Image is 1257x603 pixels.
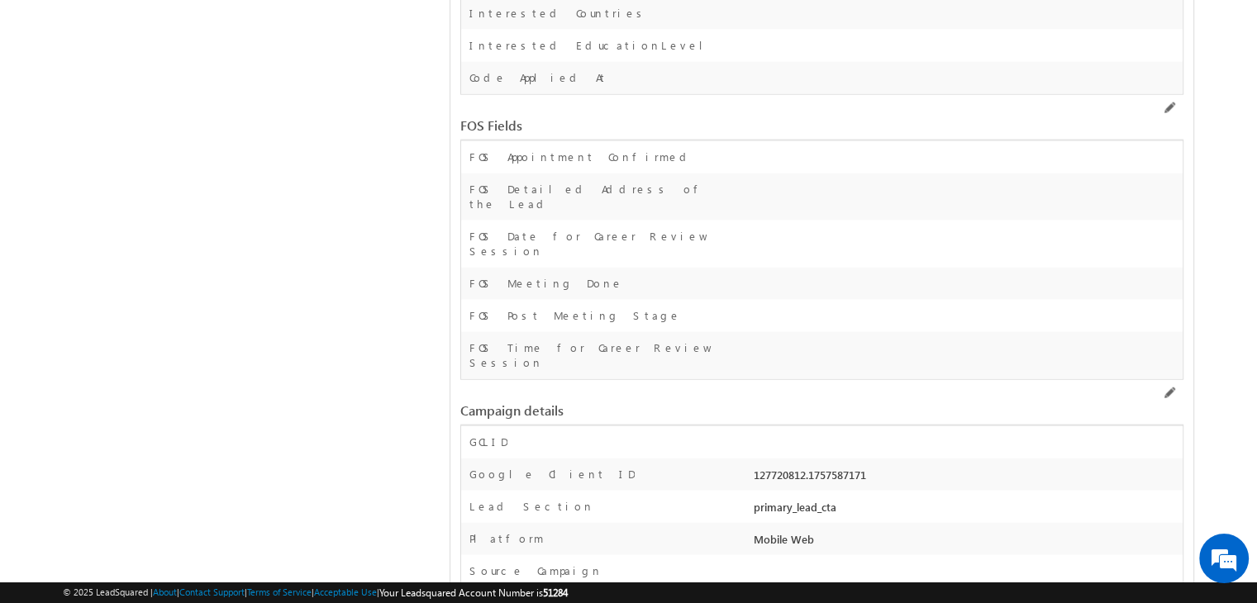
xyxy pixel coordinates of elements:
span: Your Leadsquared Account Number is [379,586,568,599]
label: FOS Detailed Address of the Lead [469,182,721,211]
label: Google Client ID [469,467,635,482]
a: Terms of Service [247,586,312,597]
label: Source Campaign [469,563,602,578]
a: Contact Support [179,586,245,597]
em: Start Chat [225,474,300,496]
div: 127720812.1757587171 [750,467,1183,490]
div: FOS Fields [460,118,936,133]
div: Campaign details [460,403,936,418]
label: Interested Countries [469,6,648,21]
label: FOS Meeting Done [469,276,623,291]
span: 51284 [543,586,568,599]
img: d_60004797649_company_0_60004797649 [28,87,69,108]
label: FOS Date for Career Review Session [469,229,721,259]
textarea: Type your message and hit 'Enter' [21,153,302,459]
label: FOS Appointment Confirmed [469,150,693,164]
label: Interested EducationLevel [469,38,716,53]
span: © 2025 LeadSquared | | | | | [63,585,568,601]
label: Lead Section [469,499,594,514]
div: primary_lead_cta [750,499,1183,522]
div: Minimize live chat window [271,8,311,48]
label: FOS Post Meeting Stage [469,308,681,323]
div: Mobile Web [750,531,1183,554]
label: FOS Time for Career Review Session [469,340,721,370]
label: GCLID [469,434,507,449]
label: Code Applied At [469,70,607,85]
a: Acceptable Use [314,586,377,597]
label: Platform [469,531,544,546]
div: Chat with us now [86,87,278,108]
a: About [153,586,177,597]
